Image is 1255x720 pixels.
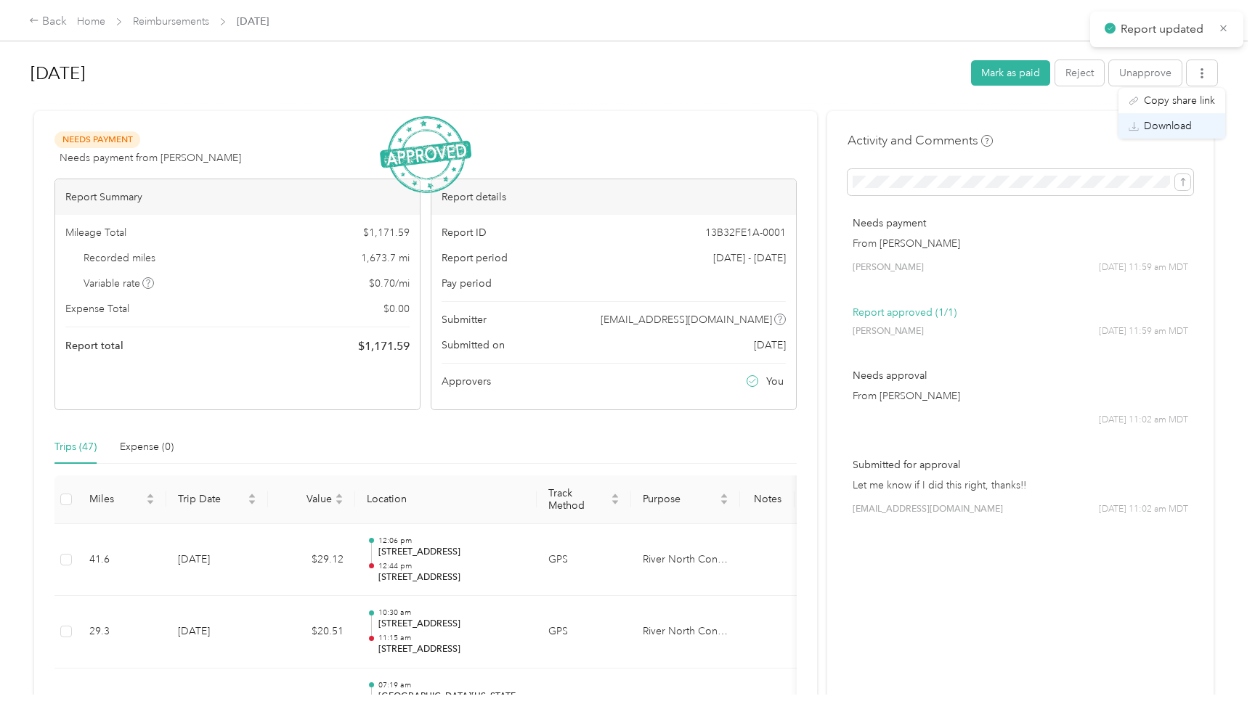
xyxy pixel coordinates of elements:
[795,475,849,524] th: Tags
[853,305,1188,320] p: Report approved (1/1)
[383,301,410,316] span: $ 0.00
[166,475,268,524] th: Trip Date
[643,493,717,505] span: Purpose
[442,250,508,266] span: Report period
[268,475,355,524] th: Value
[166,596,268,668] td: [DATE]
[853,388,1188,404] p: From [PERSON_NAME]
[380,116,471,194] img: ApprovedStamp
[166,524,268,597] td: [DATE]
[631,475,740,524] th: Purpose
[1099,414,1188,427] span: [DATE] 11:02 am MDT
[65,338,123,353] span: Report total
[1099,325,1188,338] span: [DATE] 11:59 am MDT
[1144,118,1192,134] span: Download
[442,374,491,389] span: Approvers
[378,546,525,559] p: [STREET_ADDRESS]
[335,491,344,500] span: caret-up
[1099,261,1188,274] span: [DATE] 11:59 am MDT
[442,276,492,291] span: Pay period
[720,498,728,507] span: caret-down
[77,15,105,28] a: Home
[853,368,1188,383] p: Needs approval
[54,131,140,148] span: Needs Payment
[378,633,525,643] p: 11:15 am
[378,680,525,690] p: 07:19 am
[601,312,772,327] span: [EMAIL_ADDRESS][DOMAIN_NAME]
[442,312,487,327] span: Submitter
[853,503,1003,516] span: [EMAIL_ADDRESS][DOMAIN_NAME]
[78,475,166,524] th: Miles
[766,374,784,389] span: You
[442,337,505,353] span: Submitted on
[237,14,269,29] span: [DATE]
[378,643,525,656] p: [STREET_ADDRESS]
[378,571,525,584] p: [STREET_ADDRESS]
[31,56,961,91] h1: Sep 2025
[611,491,620,500] span: caret-up
[358,337,410,355] span: $ 1,171.59
[120,439,174,455] div: Expense (0)
[740,475,795,524] th: Notes
[971,60,1050,86] button: Mark as paid
[853,457,1188,472] p: Submitted for approval
[537,596,631,668] td: GPS
[1099,503,1188,516] span: [DATE] 11:02 am MDT
[431,179,796,215] div: Report details
[631,596,740,668] td: River North Construction Company
[89,493,143,505] span: Miles
[146,491,155,500] span: caret-up
[78,596,166,668] td: 29.3
[248,498,256,507] span: caret-down
[631,524,740,597] td: River North Construction Company
[853,236,1188,251] p: From [PERSON_NAME]
[363,225,410,240] span: $ 1,171.59
[335,498,344,507] span: caret-down
[280,493,332,505] span: Value
[146,498,155,507] span: caret-down
[1121,20,1208,38] p: Report updated
[713,250,786,266] span: [DATE] - [DATE]
[268,524,355,597] td: $29.12
[248,491,256,500] span: caret-up
[355,475,537,524] th: Location
[378,536,525,546] p: 12:06 pm
[537,524,631,597] td: GPS
[65,301,129,316] span: Expense Total
[705,225,786,240] span: 13B32FE1A-0001
[29,13,67,30] div: Back
[133,15,209,28] a: Reimbursements
[378,690,525,703] p: [GEOGRAPHIC_DATA][US_STATE], [GEOGRAPHIC_DATA]
[537,475,631,524] th: Track Method
[853,325,924,338] span: [PERSON_NAME]
[55,179,420,215] div: Report Summary
[378,561,525,571] p: 12:44 pm
[611,498,620,507] span: caret-down
[378,618,525,631] p: [STREET_ADDRESS]
[442,225,487,240] span: Report ID
[1055,60,1104,86] button: Reject
[754,337,786,353] span: [DATE]
[54,439,97,455] div: Trips (47)
[84,276,155,291] span: Variable rate
[78,524,166,597] td: 41.6
[1109,60,1182,86] button: Unapprove
[848,131,993,150] h4: Activity and Comments
[268,596,355,668] td: $20.51
[1174,639,1255,720] iframe: Everlance-gr Chat Button Frame
[378,607,525,618] p: 10:30 am
[84,250,155,266] span: Recorded miles
[548,487,608,512] span: Track Method
[720,491,728,500] span: caret-up
[853,216,1188,231] p: Needs payment
[60,150,241,165] span: Needs payment from [PERSON_NAME]
[65,225,126,240] span: Mileage Total
[369,276,410,291] span: $ 0.70 / mi
[853,261,924,274] span: [PERSON_NAME]
[178,493,245,505] span: Trip Date
[361,250,410,266] span: 1,673.7 mi
[853,478,1188,493] p: Let me know if I did this right, thanks!!
[1144,93,1215,108] span: Copy share link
